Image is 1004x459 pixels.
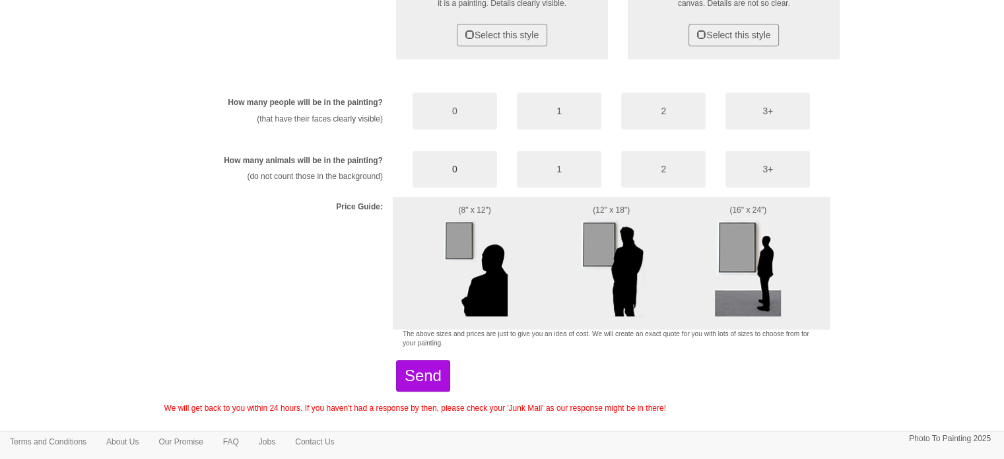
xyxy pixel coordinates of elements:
button: 2 [621,92,706,129]
p: (that have their faces clearly visible) [184,112,383,126]
button: 1 [517,92,601,129]
img: Example size of a Midi painting [578,217,644,316]
label: How many animals will be in the painting? [224,155,383,166]
a: Our Promise [149,432,213,452]
label: Price Guide: [336,201,383,213]
p: (do not count those in the background) [184,170,383,184]
p: Photo To Painting 2025 [909,432,991,446]
a: FAQ [213,432,249,452]
label: How many people will be in the painting? [228,97,383,108]
button: 1 [517,151,601,188]
button: Select this style [457,24,547,46]
p: We will get back to you within 24 hours. If you haven't had a response by then, please check your... [164,402,840,415]
p: (8" x 12") [403,203,547,217]
button: 3+ [725,151,810,188]
button: Send [396,360,450,392]
a: Jobs [249,432,285,452]
a: Contact Us [285,432,344,452]
button: 0 [413,92,497,129]
button: 3+ [725,92,810,129]
button: 2 [621,151,706,188]
button: 0 [413,151,497,188]
img: Example size of a small painting [442,217,508,316]
p: (12" x 18") [566,203,656,217]
p: (16" x 24") [676,203,820,217]
a: About Us [96,432,149,452]
button: Select this style [688,24,779,46]
iframe: fb:like Facebook Social Plugin [463,429,542,447]
img: Example size of a large painting [715,217,781,316]
p: The above sizes and prices are just to give you an idea of cost. We will create an exact quote fo... [403,330,820,349]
